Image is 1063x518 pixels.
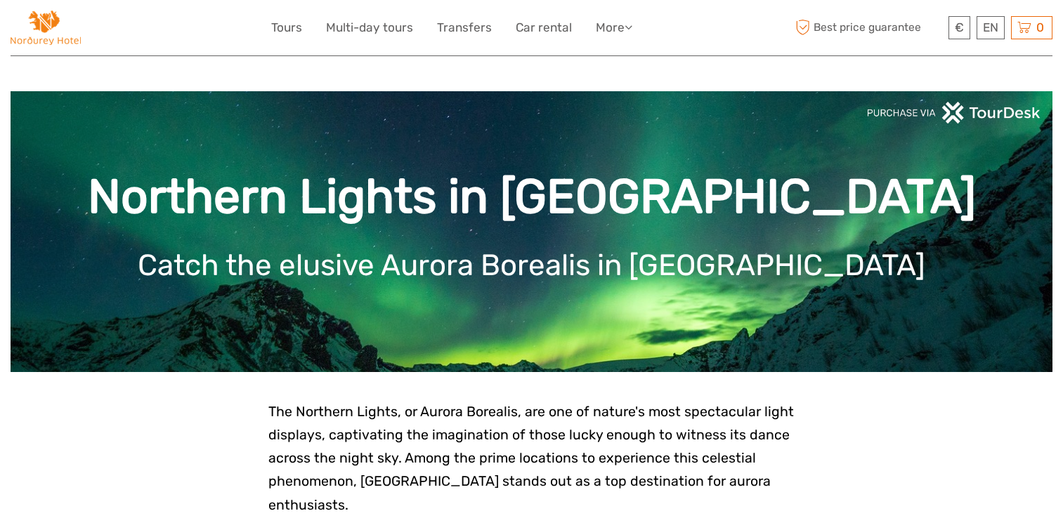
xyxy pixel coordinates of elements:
[955,20,964,34] span: €
[596,18,632,38] a: More
[792,16,945,39] span: Best price guarantee
[437,18,492,38] a: Transfers
[32,248,1031,283] h1: Catch the elusive Aurora Borealis in [GEOGRAPHIC_DATA]
[866,102,1042,124] img: PurchaseViaTourDeskwhite.png
[268,404,794,513] span: The Northern Lights, or Aurora Borealis, are one of nature's most spectacular light displays, cap...
[11,11,81,45] img: Norðurey Hótel
[326,18,413,38] a: Multi-day tours
[977,16,1005,39] div: EN
[1034,20,1046,34] span: 0
[271,18,302,38] a: Tours
[32,168,1031,225] h1: Northern Lights in [GEOGRAPHIC_DATA]
[516,18,572,38] a: Car rental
